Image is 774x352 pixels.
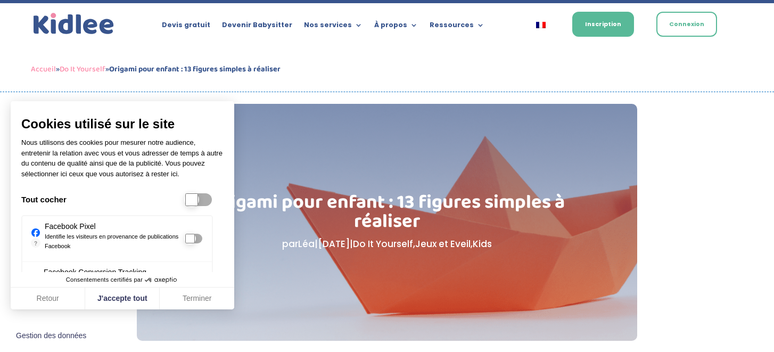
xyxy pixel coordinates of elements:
[85,288,160,310] button: J'accepte tout
[191,236,584,252] p: par | | , ,
[11,288,85,310] button: Retour
[60,63,105,76] a: Do It Yourself
[374,21,418,33] a: À propos
[304,21,363,33] a: Nos services
[31,63,281,76] span: » »
[45,220,184,232] div: Facebook Pixel
[430,21,484,33] a: Ressources
[318,238,350,250] span: [DATE]
[184,233,196,244] div: Facebook Pixel
[31,238,40,248] a: ?
[145,264,177,296] svg: Axeptio
[31,63,56,76] a: Accueil
[222,21,292,33] a: Devenir Babysitter
[473,238,492,250] a: Kids
[298,238,315,250] a: Léa
[21,116,224,132] span: Cookies utilisé sur le site
[45,232,184,257] p: Identifie les visiteurs en provenance de publications Facebook
[109,63,281,76] strong: Origami pour enfant : 13 figures simples à réaliser
[353,238,413,250] a: Do It Yourself
[656,12,717,37] a: Connexion
[572,12,634,37] a: Inscription
[16,331,86,341] span: Gestion des données
[162,21,210,33] a: Devis gratuit
[10,325,93,347] button: Fermer le widget sans consentement
[21,194,67,206] p: Tout cocher
[415,238,471,250] a: Jeux et Eveil
[66,277,143,283] span: Consentements certifiés par
[31,11,117,37] img: logo_kidlee_bleu
[184,192,199,207] div: Tout cocher
[22,262,212,317] div: La fonctionnalité de suivi des conversions de Facebook permet à un utilisateur de suivre les clic...
[191,193,584,236] h1: Origami pour enfant : 13 figures simples à réaliser
[185,193,198,206] input: Tout cocher
[21,137,224,179] p: Nous utilisons des cookies pour mesurer notre audience, entretenir la relation avec vous et vous ...
[61,273,184,287] button: Consentements certifiés par
[22,216,212,262] div: Parce que vous ne venez pas tous les jours sur notre site, ce petit bout de code que nous fourni ...
[44,266,184,278] div: Facebook Conversion Tracking
[31,11,117,37] a: Kidlee Logo
[185,234,195,243] input: Facebook Pixel
[160,288,234,310] button: Terminer
[536,22,546,28] img: Français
